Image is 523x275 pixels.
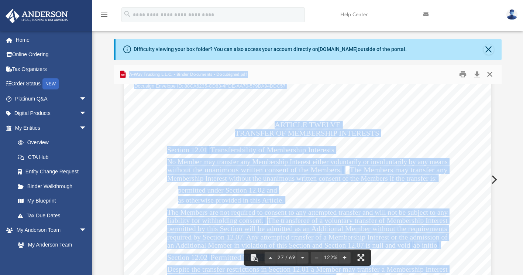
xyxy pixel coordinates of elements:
[5,91,98,106] a: Platinum Q&Aarrow_drop_down
[437,242,439,249] span: .
[167,217,263,224] span: liability for withholding consent.
[167,158,448,165] span: No Member may transfer any Membership Interest either voluntarily or involuntarily by any means
[210,146,334,153] span: Transferability of Membership Interests
[5,62,98,77] a: Tax Organizers
[5,120,98,135] a: My Entitiesarrow_drop_down
[167,209,448,216] span: The Members are not required to consent to any attempted transfer and will not be subject to any
[10,164,98,179] a: Entity Change Request
[114,84,501,275] div: Document Viewer
[178,187,277,194] span: permitted under Section 12.02 and
[127,71,247,78] span: A-Way Trucking L.L.C. - Binder Documents - DocuSigned.pdf
[318,46,358,52] a: [DOMAIN_NAME]
[276,249,297,266] button: 27 / 69
[275,121,341,128] span: ARTICLE TWELVE
[455,69,470,80] button: Print
[10,194,94,208] a: My Blueprint
[167,175,437,182] span: Membership Interest without the unanimous written consent of the Members if the transfer is:
[350,166,448,173] span: The Members may transfer any
[413,242,437,249] span: ab initio
[167,225,447,232] span: permitted by this Section will be admitted as an Additional Member without the requirements
[114,84,501,275] div: File preview
[178,197,284,204] span: as otherwise provided in this Article.
[297,249,309,266] button: Next page
[276,255,297,260] span: 27 / 69
[353,249,369,266] button: Enter fullscreen
[79,106,94,121] span: arrow_drop_down
[134,84,286,88] span: Docusign Envelope ID: 88CA6235-CD83-4FDE-AA70-579DA94DDC57
[167,146,207,153] span: Section 12.01
[10,150,98,164] a: CTA Hub
[79,120,94,136] span: arrow_drop_down
[167,266,448,273] span: Despite the transfer restrictions in Section 12.01 a Member may transfer a Membership Interest
[235,130,379,137] span: TRANSFER OF MEMBERSHIP INTERESTS
[10,179,98,194] a: Binder Walkthrough
[167,254,207,261] span: Section 12.02
[10,208,98,223] a: Tax Due Dates
[506,9,517,20] img: User Pic
[485,169,502,190] button: Next File
[3,9,70,23] img: Anderson Advisors Platinum Portal
[79,223,94,238] span: arrow_drop_down
[5,47,98,62] a: Online Ordering
[10,237,90,252] a: My Anderson Team
[268,217,448,224] span: The transferee of a voluntary transfer of Membership Interest
[246,249,262,266] button: Toggle findbar
[79,91,94,106] span: arrow_drop_down
[5,106,98,121] a: Digital Productsarrow_drop_down
[470,69,484,80] button: Download
[265,249,276,266] button: Previous page
[167,234,447,241] span: required by Section 12.07. Any attempted transfer of a Membership Interest or the admission of
[42,78,59,89] div: NEW
[134,45,407,53] div: Difficulty viewing your box folder? You can also access your account directly on outside of the p...
[484,44,494,55] button: Close
[5,223,94,238] a: My Anderson Teamarrow_drop_down
[5,77,98,92] a: Order StatusNEW
[167,166,342,173] span: without the unanimous written consent of the Members.
[323,255,339,260] div: Current zoom level
[483,69,496,80] button: Close
[100,10,109,19] i: menu
[123,10,131,18] i: search
[311,249,323,266] button: Zoom out
[339,249,351,266] button: Zoom in
[210,254,273,261] span: Permitted Transfers
[167,242,410,249] span: an Additional Member in violation of this Section and Section 12.07 is null and void
[10,135,98,150] a: Overview
[100,14,109,19] a: menu
[5,33,98,47] a: Home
